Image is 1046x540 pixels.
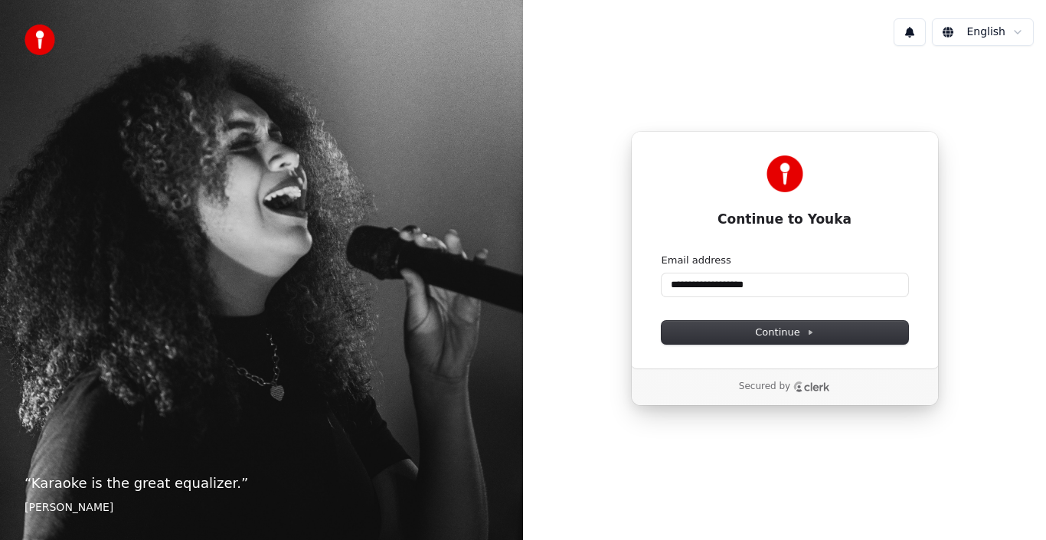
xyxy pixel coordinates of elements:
img: Youka [767,155,803,192]
p: “ Karaoke is the great equalizer. ” [25,473,498,494]
button: Continue [662,321,908,344]
footer: [PERSON_NAME] [25,500,498,515]
a: Clerk logo [793,381,830,392]
h1: Continue to Youka [662,211,908,229]
label: Email address [662,254,731,267]
p: Secured by [739,381,790,393]
span: Continue [755,326,813,339]
img: youka [25,25,55,55]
